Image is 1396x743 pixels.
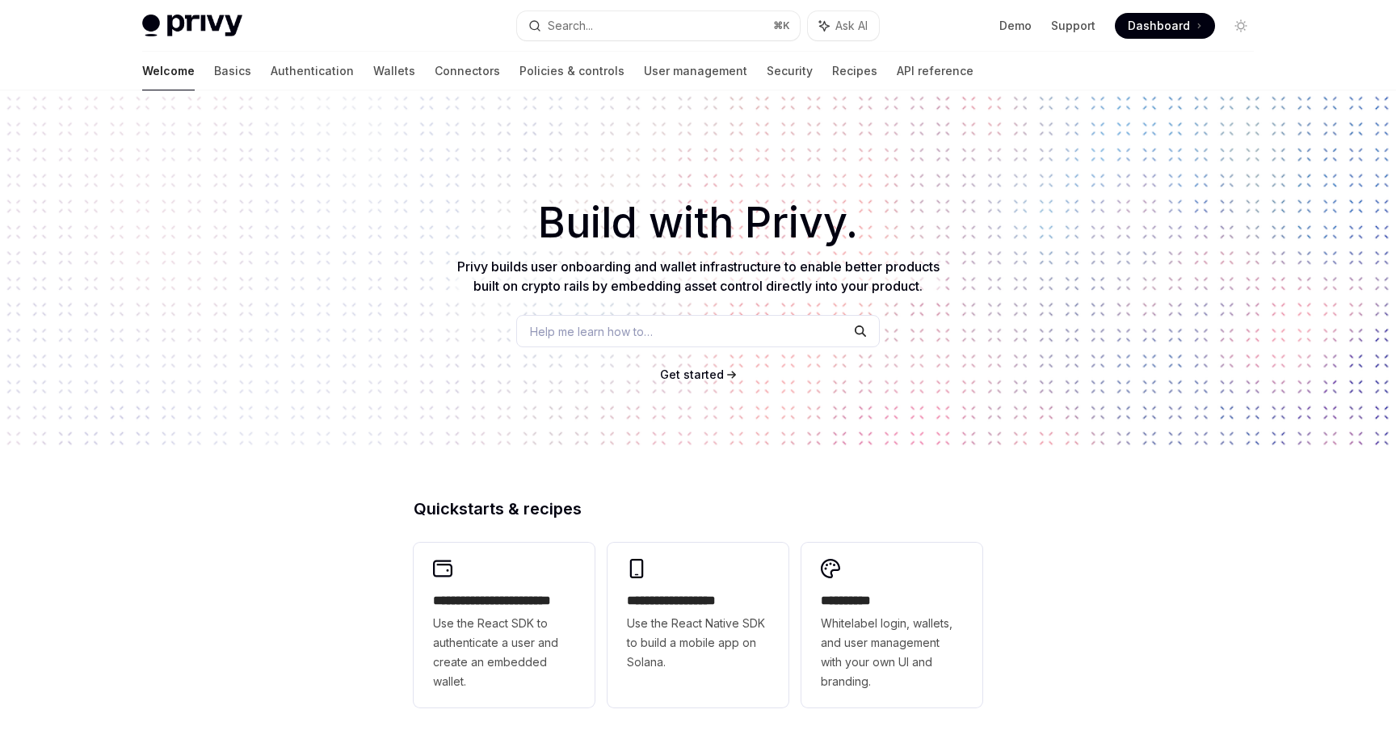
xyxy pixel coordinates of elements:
[271,52,354,90] a: Authentication
[519,52,624,90] a: Policies & controls
[414,501,582,517] span: Quickstarts & recipes
[801,543,982,707] a: **** *****Whitelabel login, wallets, and user management with your own UI and branding.
[142,52,195,90] a: Welcome
[767,52,813,90] a: Security
[1228,13,1254,39] button: Toggle dark mode
[435,52,500,90] a: Connectors
[999,18,1032,34] a: Demo
[548,16,593,36] div: Search...
[1128,18,1190,34] span: Dashboard
[644,52,747,90] a: User management
[214,52,251,90] a: Basics
[530,323,653,340] span: Help me learn how to…
[433,614,575,691] span: Use the React SDK to authenticate a user and create an embedded wallet.
[457,258,940,294] span: Privy builds user onboarding and wallet infrastructure to enable better products built on crypto ...
[608,543,788,707] a: **** **** **** ***Use the React Native SDK to build a mobile app on Solana.
[1051,18,1095,34] a: Support
[821,614,963,691] span: Whitelabel login, wallets, and user management with your own UI and branding.
[1115,13,1215,39] a: Dashboard
[538,208,858,237] span: Build with Privy.
[142,15,242,37] img: light logo
[832,52,877,90] a: Recipes
[835,18,868,34] span: Ask AI
[808,11,879,40] button: Ask AI
[517,11,800,40] button: Search...⌘K
[660,367,724,381] span: Get started
[897,52,973,90] a: API reference
[373,52,415,90] a: Wallets
[773,19,790,32] span: ⌘ K
[660,367,724,383] a: Get started
[627,614,769,672] span: Use the React Native SDK to build a mobile app on Solana.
